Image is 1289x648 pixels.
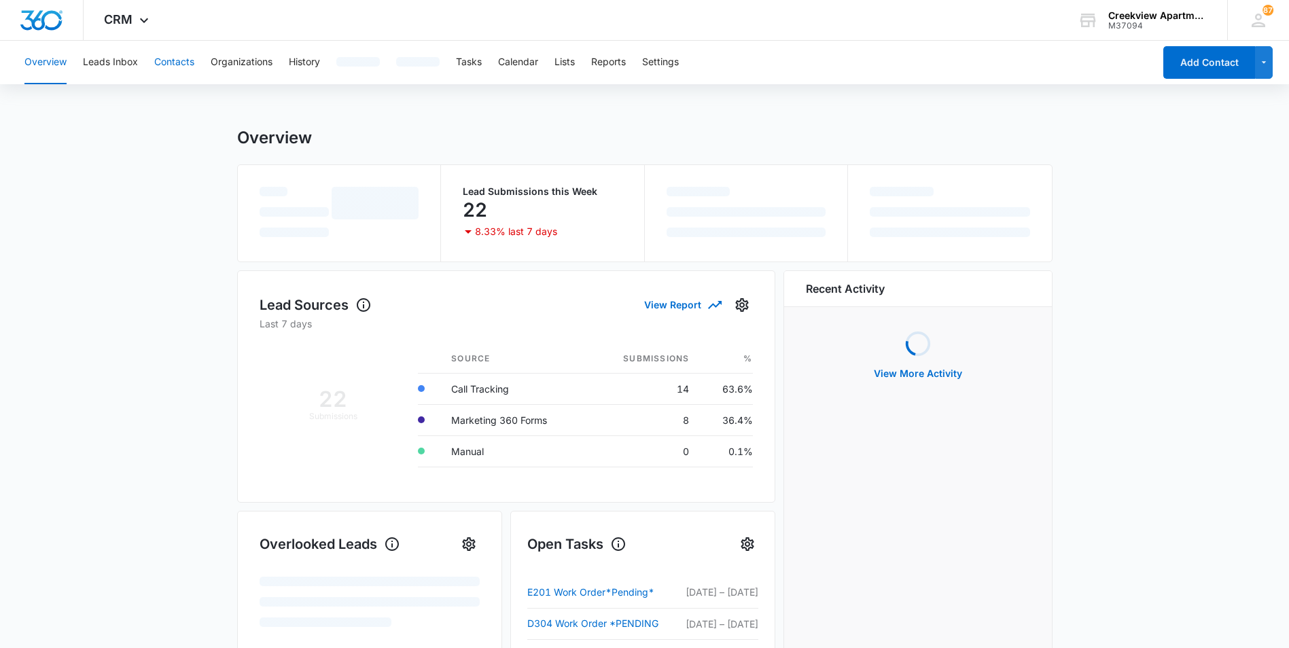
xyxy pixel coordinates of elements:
div: account name [1108,10,1207,21]
button: Lists [554,41,575,84]
button: Settings [737,533,758,555]
button: History [289,41,320,84]
p: Lead Submissions this Week [463,187,622,196]
td: 0 [589,435,700,467]
a: E201 Work Order*Pending* [527,584,686,600]
p: [DATE] – [DATE] [686,617,758,631]
button: View More Activity [860,357,976,390]
div: account id [1108,21,1207,31]
button: Leads Inbox [83,41,138,84]
button: Organizations [211,41,272,84]
td: 0.1% [700,435,752,467]
button: Settings [731,294,753,316]
h1: Overview [237,128,312,148]
span: CRM [104,12,133,26]
th: Source [440,344,589,374]
button: Overview [24,41,67,84]
h1: Lead Sources [260,295,372,315]
th: Submissions [589,344,700,374]
span: 87 [1262,5,1273,16]
p: [DATE] – [DATE] [686,585,758,599]
button: Tasks [456,41,482,84]
button: View Report [644,293,720,317]
td: 8 [589,404,700,435]
th: % [700,344,752,374]
h6: Recent Activity [806,281,885,297]
button: Reports [591,41,626,84]
td: 36.4% [700,404,752,435]
td: Call Tracking [440,373,589,404]
button: Add Contact [1163,46,1255,79]
button: Contacts [154,41,194,84]
p: Last 7 days [260,317,753,331]
p: 22 [463,199,487,221]
button: Settings [642,41,679,84]
td: 14 [589,373,700,404]
td: Manual [440,435,589,467]
h1: Overlooked Leads [260,534,400,554]
a: D304 Work Order *PENDING [527,615,686,632]
h1: Open Tasks [527,534,626,554]
button: Settings [458,533,480,555]
div: notifications count [1262,5,1273,16]
td: 63.6% [700,373,752,404]
button: Calendar [498,41,538,84]
p: 8.33% last 7 days [475,227,557,236]
td: Marketing 360 Forms [440,404,589,435]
